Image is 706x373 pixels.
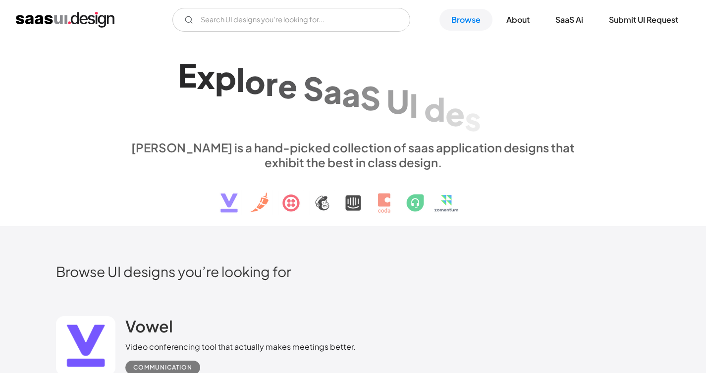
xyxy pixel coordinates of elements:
[543,9,595,31] a: SaaS Ai
[125,54,581,130] h1: Explore SaaS UI design patterns & interactions.
[424,91,445,129] div: d
[266,64,278,102] div: r
[597,9,690,31] a: Submit UI Request
[16,12,114,28] a: home
[203,170,503,221] img: text, icon, saas logo
[445,95,465,133] div: e
[125,316,173,341] a: Vowel
[409,86,418,124] div: I
[215,59,236,97] div: p
[494,9,542,31] a: About
[172,8,410,32] form: Email Form
[245,62,266,100] div: o
[360,79,380,117] div: S
[342,75,360,113] div: a
[386,83,409,121] div: U
[465,99,481,138] div: s
[236,60,245,98] div: l
[324,72,342,110] div: a
[197,57,215,95] div: x
[56,263,651,280] h2: Browse UI designs you’re looking for
[125,140,581,170] div: [PERSON_NAME] is a hand-picked collection of saas application designs that exhibit the best in cl...
[125,316,173,336] h2: Vowel
[178,56,197,94] div: E
[439,9,492,31] a: Browse
[125,341,356,353] div: Video conferencing tool that actually makes meetings better.
[278,67,297,105] div: e
[172,8,410,32] input: Search UI designs you're looking for...
[303,69,324,107] div: S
